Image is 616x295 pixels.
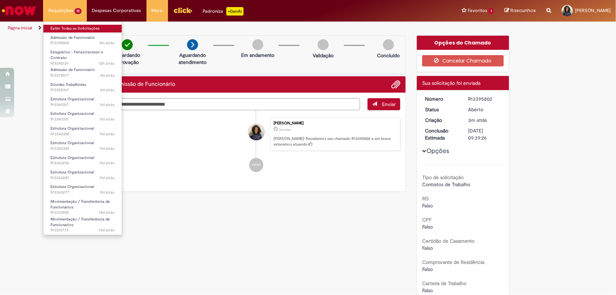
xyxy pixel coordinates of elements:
[152,7,163,14] span: More
[100,40,115,46] time: 11/08/2025 11:39:24
[100,175,115,181] span: 11d atrás
[50,131,115,137] span: R13343308
[43,183,122,196] a: Aberto R13343277 : Estrutura Organizacional
[252,39,263,50] img: img-circle-grey.png
[50,87,115,93] span: R13355367
[422,259,484,265] b: Comprovante de Residência
[50,126,94,131] span: Estrutura Organizacional
[313,52,334,59] p: Validação
[504,7,536,14] a: Rascunhos
[50,96,94,102] span: Estrutura Organizacional
[99,228,115,233] time: 29/07/2025 08:44:38
[422,55,504,66] button: Cancelar Chamado
[110,52,144,66] p: Aguardando Aprovação
[43,169,122,182] a: Aberto R13343287 : Estrutura Organizacional
[43,25,122,33] a: Exibir Todas as Solicitações
[43,66,122,79] a: Aberto R13378577 : Admissão de Funcionário
[74,8,82,14] span: 13
[100,40,115,46] span: 3m atrás
[122,39,133,50] img: check-circle-green.png
[101,87,115,93] span: 6d atrás
[318,39,329,50] img: img-circle-grey.png
[113,98,360,110] textarea: Digite sua mensagem aqui...
[422,195,429,202] b: RG
[50,117,115,122] span: R13343315
[248,124,264,140] div: Thamara Novais De Almeida
[50,102,115,108] span: R13343317
[468,127,501,141] div: [DATE] 09:39:26
[468,117,487,123] span: 3m atrás
[99,228,115,233] span: 14d atrás
[43,95,122,108] a: Aberto R13343317 : Estrutura Organizacional
[50,210,115,216] span: R13331800
[422,174,464,181] b: Tipo de solicitação
[43,48,122,64] a: Aberto R13392139 : Estagiários - Férias/recesso e Contrato
[367,98,400,110] button: Enviar
[50,228,115,233] span: R13331773
[1,4,37,18] img: ServiceNow
[100,175,115,181] time: 31/07/2025 18:52:37
[383,39,394,50] img: img-circle-grey.png
[510,7,536,14] span: Rascunhos
[113,110,401,179] ul: Histórico de tíquete
[50,61,115,66] span: R13392139
[100,190,115,195] time: 31/07/2025 18:47:42
[50,199,110,210] span: Movimentação / Transferência de Funcionários
[113,81,175,88] h2: Admissão de Funcionário Histórico de tíquete
[43,216,122,231] a: Aberto R13331773 : Movimentação / Transferência de Funcionários
[99,210,115,215] time: 29/07/2025 08:48:07
[50,160,115,166] span: R13343296
[100,102,115,107] time: 31/07/2025 19:03:47
[50,175,115,181] span: R13343287
[113,117,401,151] li: Thamara Novais De Almeida
[50,190,115,195] span: R13343277
[50,217,110,228] span: Movimentação / Transferência de Funcionários
[279,128,291,132] span: 3m atrás
[203,7,244,16] div: Padroniza
[43,125,122,138] a: Aberto R13343308 : Estrutura Organizacional
[43,139,122,152] a: Aberto R13343303 : Estrutura Organizacional
[50,67,95,72] span: Admissão de Funcionário
[100,117,115,122] span: 11d atrás
[99,210,115,215] span: 14d atrás
[173,5,192,16] img: click_logo_yellow_360x200.png
[100,190,115,195] span: 11d atrás
[422,217,431,223] b: CPF
[50,35,95,40] span: Admissão de Funcionário
[100,160,115,166] span: 11d atrás
[226,7,244,16] p: +GenAi
[377,52,400,59] p: Concluído
[422,245,433,251] span: Falso
[43,198,122,213] a: Aberto R13331800 : Movimentação / Transferência de Funcionários
[50,82,86,87] span: Dúvidas Trabalhistas
[50,40,115,46] span: R13395802
[489,8,494,14] span: 1
[100,117,115,122] time: 31/07/2025 19:02:07
[43,110,122,123] a: Aberto R13343315 : Estrutura Organizacional
[422,224,433,230] span: Falso
[50,170,94,175] span: Estrutura Organizacional
[43,81,122,94] a: Aberto R13355367 : Dúvidas Trabalhistas
[99,61,115,66] span: 12h atrás
[241,52,274,59] p: Em andamento
[422,181,470,188] span: Contratos de Trabalho
[50,111,94,116] span: Estrutura Organizacional
[417,36,509,50] div: Opções do Chamado
[468,95,501,102] div: R13395802
[43,154,122,167] a: Aberto R13343296 : Estrutura Organizacional
[422,80,480,86] span: Sua solicitação foi enviada
[420,106,463,113] dt: Status
[468,117,487,123] time: 11/08/2025 11:39:23
[422,202,433,209] span: Falso
[50,140,94,146] span: Estrutura Organizacional
[100,131,115,137] span: 11d atrás
[101,73,115,78] time: 08/08/2025 10:12:41
[100,160,115,166] time: 31/07/2025 18:56:12
[50,49,103,60] span: Estagiários - Férias/recesso e Contrato
[175,52,210,66] p: Aguardando atendimento
[422,266,433,272] span: Falso
[100,102,115,107] span: 11d atrás
[50,155,94,160] span: Estrutura Organizacional
[43,21,122,235] ul: Requisições
[187,39,198,50] img: arrow-next.png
